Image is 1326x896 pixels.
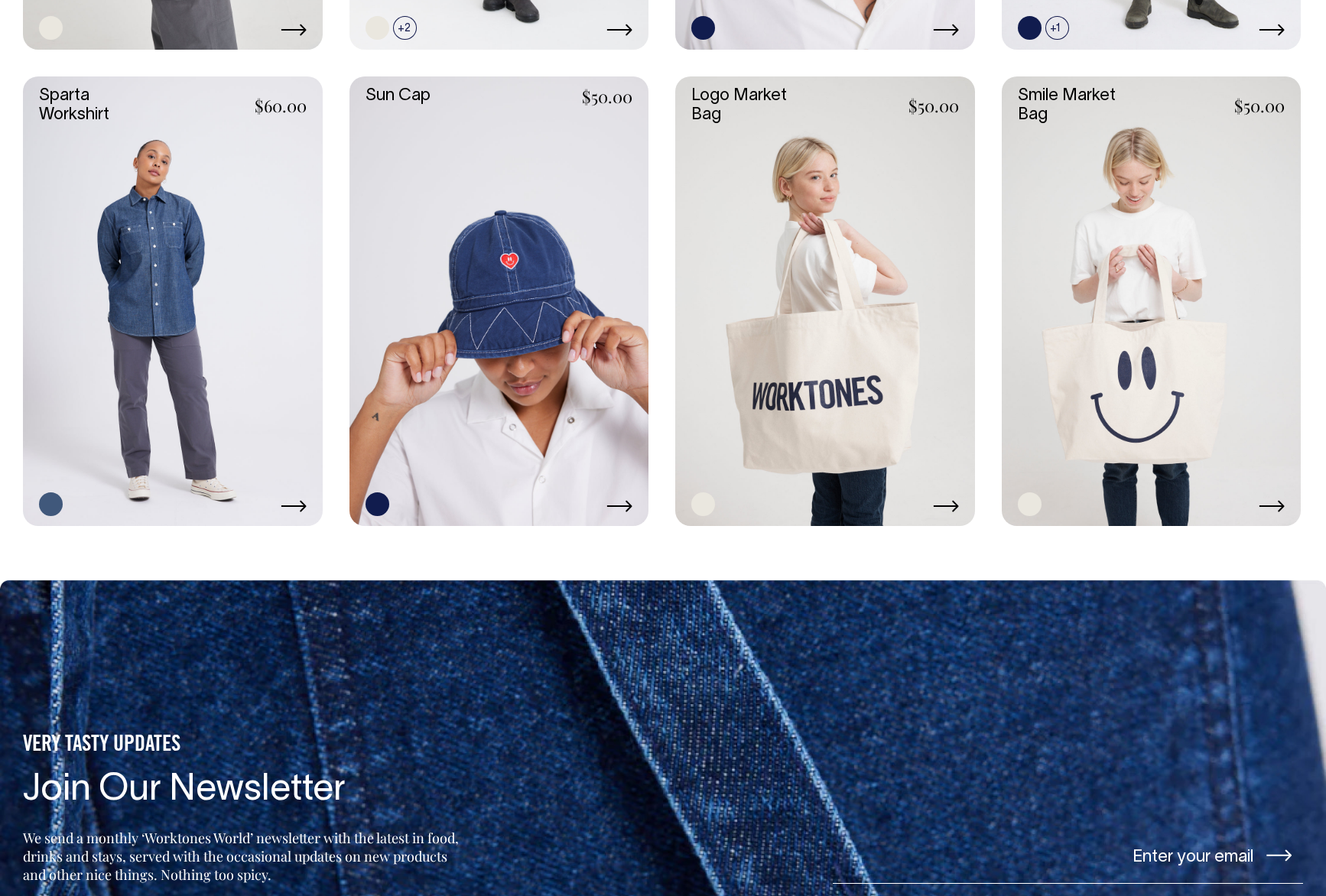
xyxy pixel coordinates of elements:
[1045,16,1069,40] span: +1
[393,16,417,40] span: +2
[23,732,463,758] h5: VERY TASTY UPDATES
[833,826,1303,884] input: Enter your email
[23,829,463,884] p: We send a monthly ‘Worktones World’ newsletter with the latest in food, drinks and stays, served ...
[23,771,463,811] h4: Join Our Newsletter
